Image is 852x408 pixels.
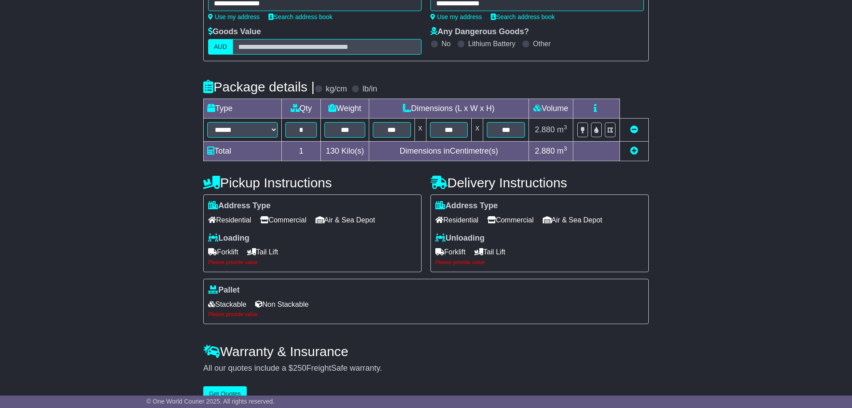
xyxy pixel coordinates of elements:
a: Search address book [491,13,555,20]
span: © One World Courier 2025. All rights reserved. [146,398,275,405]
span: Forklift [208,245,238,259]
td: Dimensions (L x W x H) [369,99,529,119]
label: lb/in [363,84,377,94]
span: Residential [208,213,251,227]
sup: 3 [564,124,567,131]
td: Total [204,142,282,161]
label: Address Type [208,201,271,211]
a: Remove this item [630,125,638,134]
div: Please provide value [208,311,644,317]
span: Commercial [260,213,306,227]
span: Stackable [208,297,246,311]
span: Air & Sea Depot [543,213,603,227]
label: Goods Value [208,27,261,37]
span: Air & Sea Depot [316,213,375,227]
h4: Package details | [203,79,315,94]
div: Please provide value [435,259,644,265]
span: m [557,147,567,155]
span: Forklift [435,245,465,259]
a: Search address book [268,13,332,20]
td: x [472,119,483,142]
label: Unloading [435,234,485,243]
td: 1 [282,142,321,161]
label: Pallet [208,285,240,295]
label: AUD [208,39,233,55]
span: 250 [293,364,306,372]
td: Dimensions in Centimetre(s) [369,142,529,161]
label: Lithium Battery [468,40,516,48]
label: Other [533,40,551,48]
span: 130 [326,147,339,155]
a: Use my address [430,13,482,20]
a: Use my address [208,13,260,20]
label: Loading [208,234,249,243]
label: No [442,40,450,48]
label: kg/cm [326,84,347,94]
h4: Pickup Instructions [203,175,422,190]
div: All our quotes include a $ FreightSafe warranty. [203,364,649,373]
td: Type [204,99,282,119]
td: Kilo(s) [321,142,369,161]
td: Weight [321,99,369,119]
span: Commercial [487,213,533,227]
h4: Delivery Instructions [430,175,649,190]
span: 2.880 [535,147,555,155]
td: Qty [282,99,321,119]
h4: Warranty & Insurance [203,344,649,359]
span: m [557,125,567,134]
span: Non Stackable [255,297,308,311]
a: Add new item [630,147,638,155]
button: Get Quotes [203,386,247,402]
div: Please provide value [208,259,417,265]
td: Volume [529,99,573,119]
span: Tail Lift [474,245,505,259]
sup: 3 [564,145,567,152]
span: Tail Lift [247,245,278,259]
span: 2.880 [535,125,555,134]
label: Address Type [435,201,498,211]
span: Residential [435,213,478,227]
label: Any Dangerous Goods? [430,27,529,37]
td: x [414,119,426,142]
